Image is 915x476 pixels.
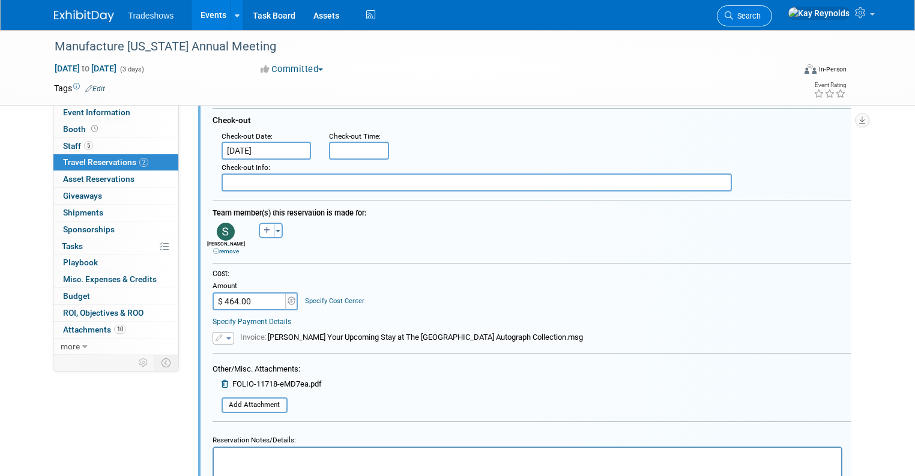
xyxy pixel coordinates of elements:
span: 5 [84,141,93,150]
span: 2 [139,158,148,167]
small: : [329,132,381,140]
td: Personalize Event Tab Strip [133,355,154,370]
div: Event Format [729,62,847,80]
div: Manufacture [US_STATE] Annual Meeting [50,36,779,58]
span: Check-out Time [329,132,379,140]
span: ROI, Objectives & ROO [63,308,143,318]
a: Staff5 [53,138,178,154]
a: Asset Reservations [53,171,178,187]
small: : [222,132,273,140]
span: Tasks [62,241,83,251]
span: [DATE] [DATE] [54,63,117,74]
span: Booth [63,124,100,134]
a: remove [213,248,239,255]
div: [PERSON_NAME] [207,241,246,255]
span: Shipments [63,208,103,217]
div: Team member(s) this reservation is made for: [213,202,851,220]
div: Amount [213,282,300,292]
span: Invoice: [240,333,268,342]
a: Giveaways [53,188,178,204]
span: Giveaways [63,191,102,200]
a: Playbook [53,255,178,271]
img: Format-Inperson.png [805,64,817,74]
span: Attachments [63,325,126,334]
span: Search [733,11,761,20]
span: Misc. Expenses & Credits [63,274,157,284]
a: Tasks [53,238,178,255]
img: S.jpg [217,223,235,241]
a: Shipments [53,205,178,221]
a: more [53,339,178,355]
span: Budget [63,291,90,301]
a: Specify Payment Details [213,318,291,326]
img: ExhibitDay [54,10,114,22]
span: Playbook [63,258,98,267]
a: Misc. Expenses & Credits [53,271,178,288]
span: Check-out Info [222,163,268,172]
a: Booth [53,121,178,137]
a: Event Information [53,104,178,121]
span: to [80,64,91,73]
span: Staff [63,141,93,151]
button: Committed [256,63,328,76]
a: Travel Reservations2 [53,154,178,170]
div: Reservation Notes/Details: [213,430,842,447]
span: Tradeshows [128,11,174,20]
span: [PERSON_NAME] Your Upcoming Stay at The [GEOGRAPHIC_DATA] Autograph Collection.msg [240,333,583,342]
span: (3 days) [119,65,144,73]
a: Edit [85,85,105,93]
a: Attachments10 [53,322,178,338]
div: Event Rating [814,82,846,88]
a: Specify Cost Center [305,297,364,305]
span: Travel Reservations [63,157,148,167]
img: Kay Reynolds [788,7,850,20]
span: Check-out Date [222,132,271,140]
td: Toggle Event Tabs [154,355,178,370]
td: Tags [54,82,105,94]
span: Event Information [63,107,130,117]
a: Sponsorships [53,221,178,238]
div: Cost: [213,269,851,279]
span: Booth not reserved yet [89,124,100,133]
a: ROI, Objectives & ROO [53,305,178,321]
small: : [222,163,270,172]
span: Check-out [213,115,251,125]
div: Other/Misc. Attachments: [213,364,322,378]
a: Budget [53,288,178,304]
span: more [61,342,80,351]
div: In-Person [818,65,847,74]
span: Sponsorships [63,224,115,234]
span: 10 [114,325,126,334]
span: FOLIO-11718-eMD7ea.pdf [232,379,322,388]
a: Search [717,5,772,26]
span: Asset Reservations [63,174,134,184]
